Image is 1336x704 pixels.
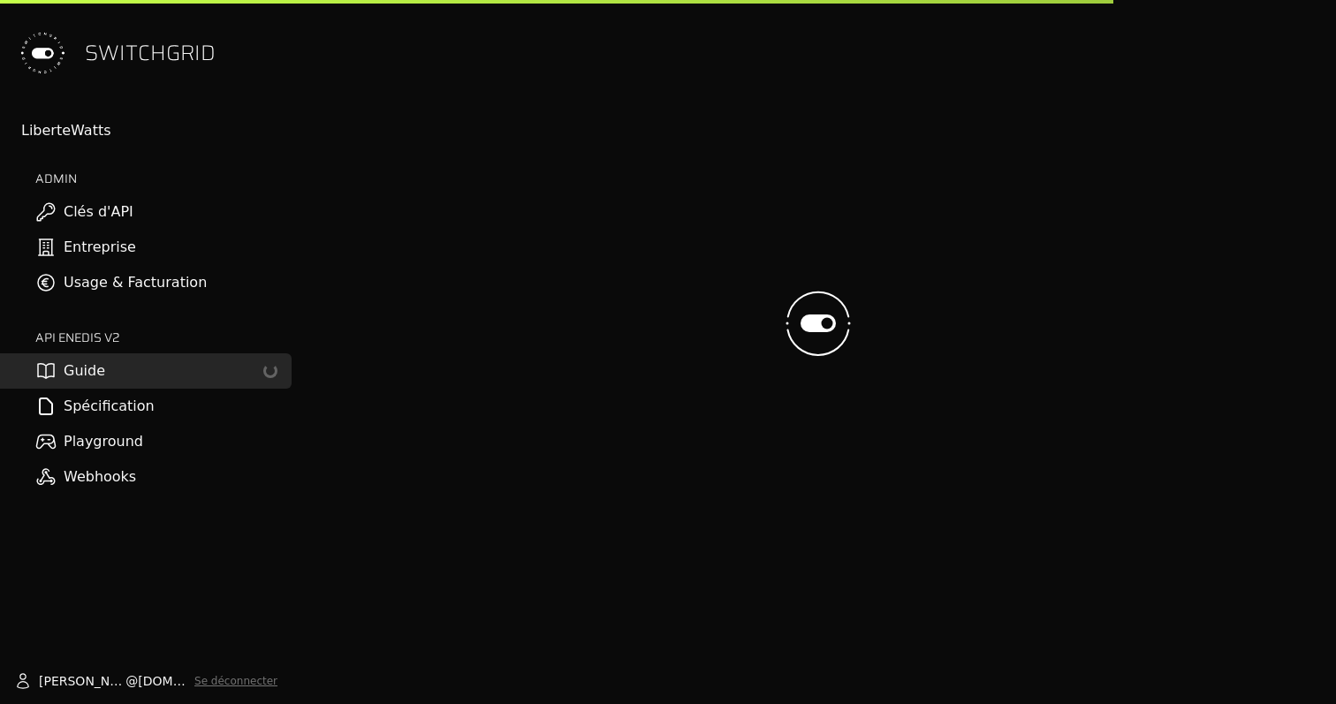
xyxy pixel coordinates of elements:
[35,170,292,187] h2: ADMIN
[39,672,125,690] span: [PERSON_NAME].vanheusden
[14,25,71,81] img: Switchgrid Logo
[125,672,138,690] span: @
[85,39,216,67] span: SWITCHGRID
[263,364,277,378] div: loading
[138,672,187,690] span: [DOMAIN_NAME]
[194,674,277,688] button: Se déconnecter
[35,329,292,346] h2: API ENEDIS v2
[21,120,292,141] div: LiberteWatts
